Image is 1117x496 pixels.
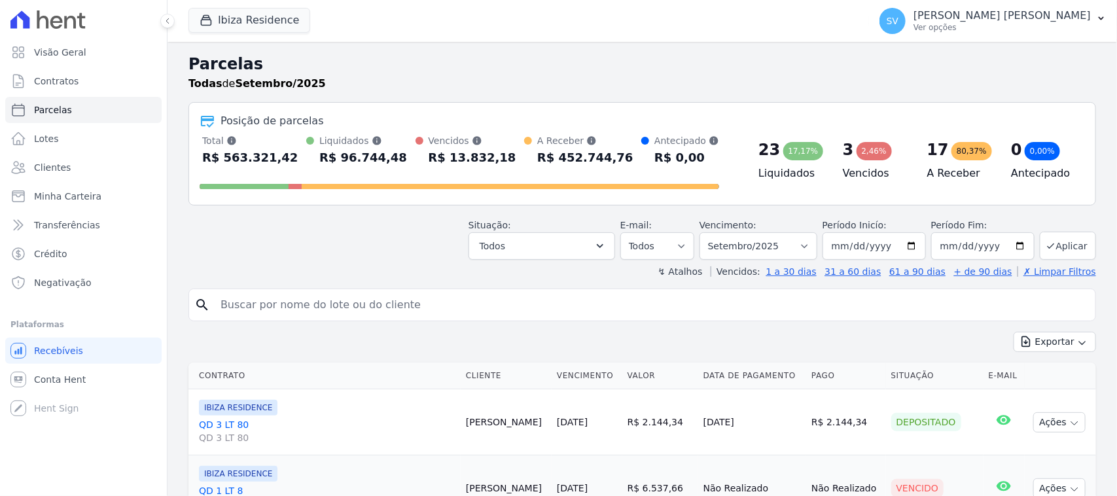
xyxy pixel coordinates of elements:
div: 3 [843,139,854,160]
div: R$ 563.321,42 [202,147,298,168]
div: R$ 452.744,76 [537,147,633,168]
a: Recebíveis [5,338,162,364]
div: Vencidos [429,134,516,147]
span: Recebíveis [34,344,83,357]
div: Liquidados [319,134,407,147]
span: Transferências [34,219,100,232]
a: Contratos [5,68,162,94]
label: ↯ Atalhos [658,266,702,277]
label: E-mail: [620,220,652,230]
div: R$ 96.744,48 [319,147,407,168]
th: Situação [886,363,984,389]
div: 23 [758,139,780,160]
th: Cliente [461,363,552,389]
span: Conta Hent [34,373,86,386]
th: Vencimento [552,363,622,389]
h4: Antecipado [1011,166,1074,181]
div: R$ 0,00 [654,147,719,168]
a: Visão Geral [5,39,162,65]
a: + de 90 dias [954,266,1012,277]
label: Vencimento: [700,220,756,230]
label: Período Inicío: [823,220,887,230]
div: 0,00% [1025,142,1060,160]
button: Exportar [1014,332,1096,352]
span: IBIZA RESIDENCE [199,400,277,416]
div: 17 [927,139,949,160]
div: 0 [1011,139,1022,160]
p: [PERSON_NAME] [PERSON_NAME] [913,9,1091,22]
p: de [188,76,326,92]
a: Crédito [5,241,162,267]
span: Crédito [34,247,67,260]
span: Todos [480,238,505,254]
td: R$ 2.144,34 [806,389,886,455]
h2: Parcelas [188,52,1096,76]
input: Buscar por nome do lote ou do cliente [213,292,1090,318]
th: Contrato [188,363,461,389]
div: Antecipado [654,134,719,147]
div: 80,37% [951,142,992,160]
span: Minha Carteira [34,190,101,203]
th: Data de Pagamento [698,363,806,389]
strong: Setembro/2025 [236,77,326,90]
a: Clientes [5,154,162,181]
button: Ações [1033,412,1086,433]
button: Aplicar [1040,232,1096,260]
span: Contratos [34,75,79,88]
th: E-mail [984,363,1025,389]
div: Depositado [891,413,961,431]
span: Negativação [34,276,92,289]
button: Todos [469,232,615,260]
a: Lotes [5,126,162,152]
button: SV [PERSON_NAME] [PERSON_NAME] Ver opções [869,3,1117,39]
a: Minha Carteira [5,183,162,209]
div: Posição de parcelas [221,113,324,129]
label: Situação: [469,220,511,230]
h4: Vencidos [843,166,906,181]
label: Período Fim: [931,219,1035,232]
td: [PERSON_NAME] [461,389,552,455]
button: Ibiza Residence [188,8,310,33]
div: A Receber [537,134,633,147]
a: QD 3 LT 80QD 3 LT 80 [199,418,455,444]
strong: Todas [188,77,222,90]
th: Valor [622,363,698,389]
span: Clientes [34,161,71,174]
a: Transferências [5,212,162,238]
i: search [194,297,210,313]
a: 61 a 90 dias [889,266,946,277]
a: [DATE] [557,417,588,427]
div: 2,46% [857,142,892,160]
a: Parcelas [5,97,162,123]
span: Lotes [34,132,59,145]
a: 1 a 30 dias [766,266,817,277]
th: Pago [806,363,886,389]
h4: A Receber [927,166,991,181]
a: Conta Hent [5,366,162,393]
a: [DATE] [557,483,588,493]
label: Vencidos: [711,266,760,277]
a: Negativação [5,270,162,296]
div: 17,17% [783,142,824,160]
a: 31 a 60 dias [824,266,881,277]
div: Plataformas [10,317,156,332]
span: SV [887,16,898,26]
p: Ver opções [913,22,1091,33]
span: Visão Geral [34,46,86,59]
span: IBIZA RESIDENCE [199,466,277,482]
a: ✗ Limpar Filtros [1018,266,1096,277]
td: R$ 2.144,34 [622,389,698,455]
div: R$ 13.832,18 [429,147,516,168]
span: QD 3 LT 80 [199,431,455,444]
div: Total [202,134,298,147]
span: Parcelas [34,103,72,116]
h4: Liquidados [758,166,822,181]
td: [DATE] [698,389,806,455]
